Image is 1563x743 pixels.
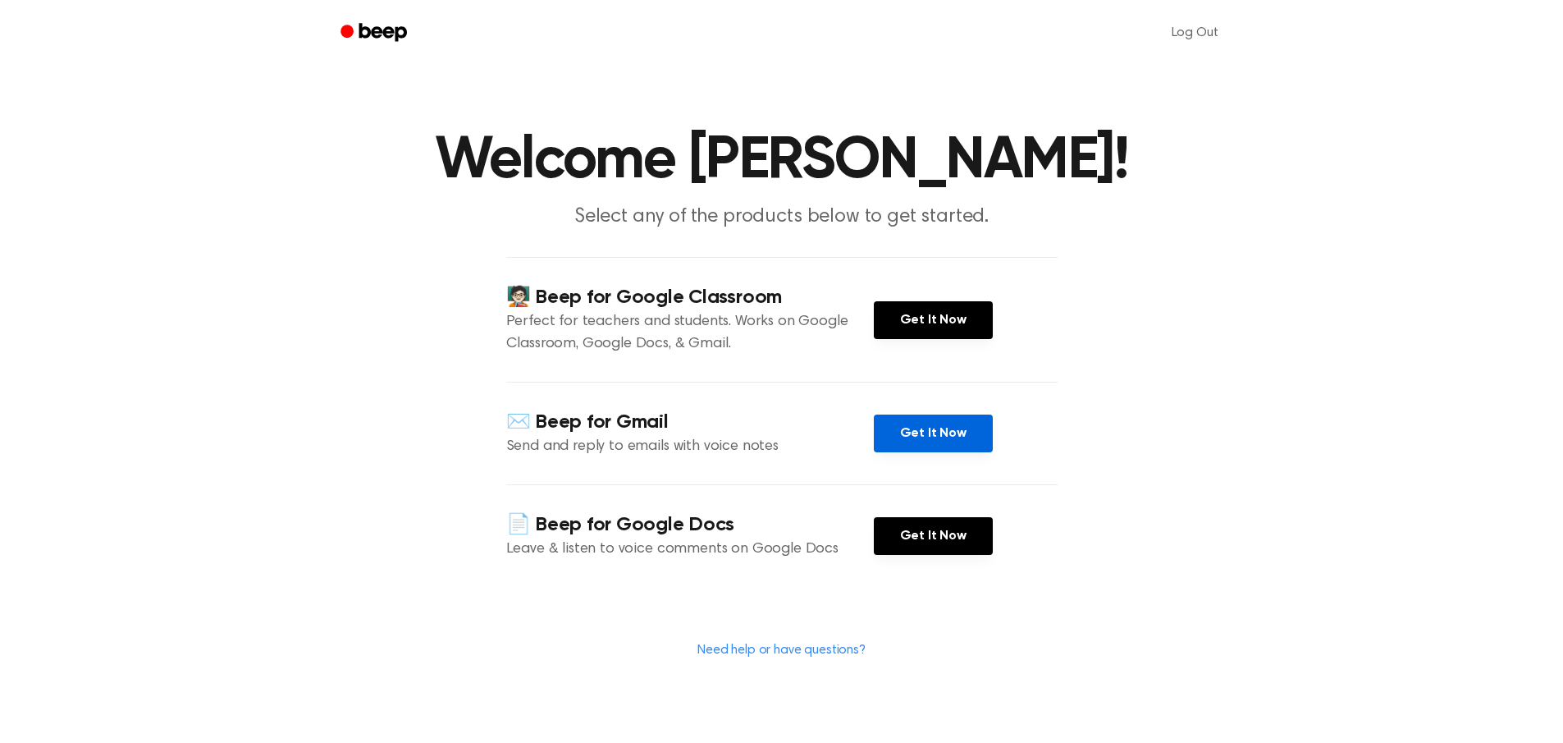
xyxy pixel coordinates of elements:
a: Beep [329,17,422,49]
a: Get It Now [874,517,993,555]
p: Select any of the products below to get started. [467,204,1097,231]
p: Leave & listen to voice comments on Google Docs [506,539,874,561]
p: Send and reply to emails with voice notes [506,436,874,458]
h4: 📄 Beep for Google Docs [506,511,874,539]
p: Perfect for teachers and students. Works on Google Classroom, Google Docs, & Gmail. [506,311,874,355]
h4: 🧑🏻‍🏫 Beep for Google Classroom [506,284,874,311]
h1: Welcome [PERSON_NAME]! [362,131,1202,190]
a: Get It Now [874,301,993,339]
a: Log Out [1155,13,1235,53]
h4: ✉️ Beep for Gmail [506,409,874,436]
a: Need help or have questions? [697,644,866,657]
a: Get It Now [874,415,993,452]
